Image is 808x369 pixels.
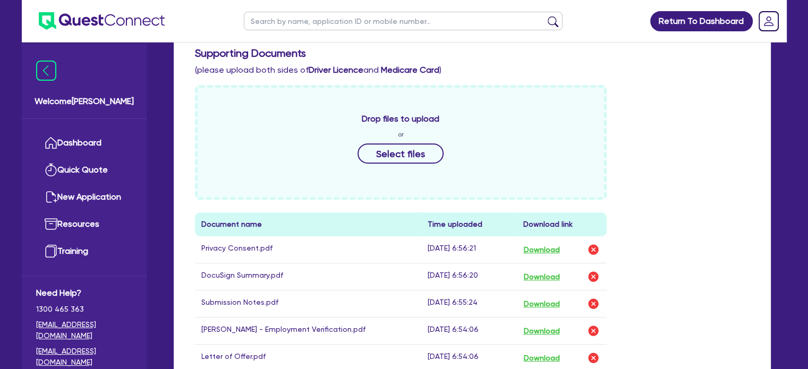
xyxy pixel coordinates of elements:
img: delete-icon [587,243,600,256]
input: Search by name, application ID or mobile number... [244,12,563,30]
a: Dashboard [36,130,132,157]
button: Download [523,270,560,284]
img: delete-icon [587,297,600,310]
td: [DATE] 6:56:20 [421,263,516,290]
a: Resources [36,211,132,238]
td: [DATE] 6:56:21 [421,236,516,263]
img: quick-quote [45,164,57,176]
button: Download [523,243,560,256]
td: [DATE] 6:54:06 [421,317,516,345]
th: Time uploaded [421,212,516,236]
a: Quick Quote [36,157,132,184]
img: quest-connect-logo-blue [39,12,165,30]
td: Submission Notes.pdf [195,290,422,317]
span: Need Help? [36,287,132,299]
img: new-application [45,191,57,203]
span: Drop files to upload [362,113,439,125]
span: Welcome [PERSON_NAME] [35,95,134,108]
img: delete-icon [587,351,600,364]
button: Download [523,351,560,365]
td: [DATE] 6:55:24 [421,290,516,317]
a: [EMAIL_ADDRESS][DOMAIN_NAME] [36,319,132,341]
td: [PERSON_NAME] - Employment Verification.pdf [195,317,422,345]
a: [EMAIL_ADDRESS][DOMAIN_NAME] [36,346,132,368]
button: Download [523,297,560,311]
button: Select files [358,143,444,164]
span: or [398,130,404,139]
a: New Application [36,184,132,211]
a: Return To Dashboard [650,11,753,31]
img: delete-icon [587,324,600,337]
img: training [45,245,57,258]
span: (please upload both sides of and ) [195,65,441,75]
a: Training [36,238,132,265]
a: Dropdown toggle [755,7,783,35]
img: icon-menu-close [36,61,56,81]
b: Medicare Card [381,65,439,75]
h3: Supporting Documents [195,47,750,59]
th: Document name [195,212,422,236]
td: DocuSign Summary.pdf [195,263,422,290]
span: 1300 465 363 [36,304,132,315]
b: Driver Licence [309,65,363,75]
th: Download link [516,212,607,236]
img: delete-icon [587,270,600,283]
td: Privacy Consent.pdf [195,236,422,263]
img: resources [45,218,57,230]
button: Download [523,324,560,338]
